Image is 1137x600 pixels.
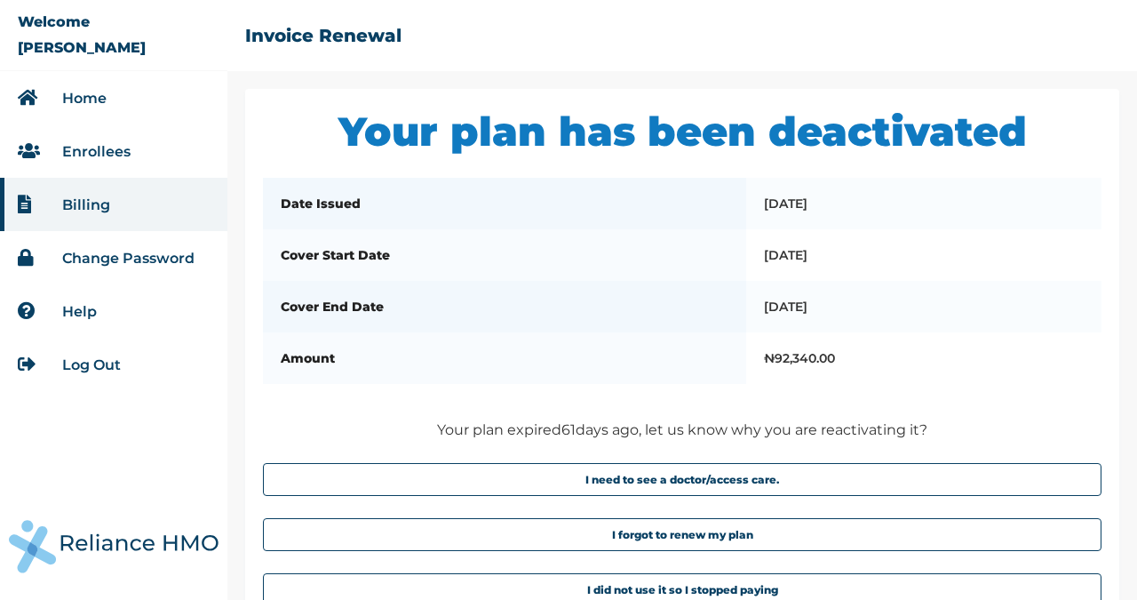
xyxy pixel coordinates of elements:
[245,25,402,46] h2: Invoice Renewal
[263,332,746,384] th: Amount
[62,143,131,160] a: Enrollees
[263,107,1101,156] h1: Your plan has been deactivated
[746,332,1101,384] td: ₦ 92,340.00
[263,281,746,332] th: Cover End Date
[746,229,1101,281] td: [DATE]
[62,90,107,107] a: Home
[62,303,97,320] a: Help
[263,229,746,281] th: Cover Start Date
[746,178,1101,229] td: [DATE]
[263,518,1101,551] button: I forgot to renew my plan
[263,420,1101,441] p: Your plan expired 61 days ago, let us know why you are reactivating it?
[746,281,1101,332] td: [DATE]
[62,196,110,213] a: Billing
[62,356,121,373] a: Log Out
[18,13,90,30] p: Welcome
[263,463,1101,496] button: I need to see a doctor/access care.
[62,250,195,267] a: Change Password
[263,178,746,229] th: Date Issued
[9,520,219,573] img: RelianceHMO's Logo
[18,39,146,56] p: [PERSON_NAME]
